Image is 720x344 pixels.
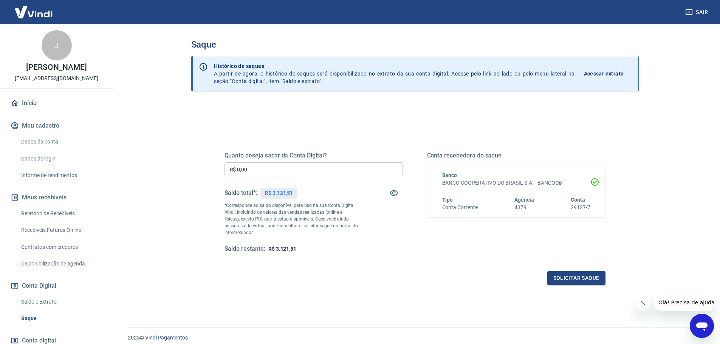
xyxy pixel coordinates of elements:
p: Acessar extrato [584,70,624,77]
div: J [42,30,72,60]
a: Contratos com credores [18,239,104,255]
span: Agência [514,197,534,203]
button: Meus recebíveis [9,189,104,206]
h6: 4379 [514,204,534,211]
iframe: Mensagem da empresa [654,294,714,311]
button: Solicitar saque [547,271,605,285]
span: Banco [442,172,457,178]
a: Saque [18,311,104,326]
a: Recebíveis Futuros Online [18,222,104,238]
p: [EMAIL_ADDRESS][DOMAIN_NAME] [15,74,98,82]
a: Disponibilização de agenda [18,256,104,271]
a: Dados da conta [18,134,104,150]
h5: Saldo restante: [225,245,265,253]
iframe: Botão para abrir a janela de mensagens [690,314,714,338]
h3: Saque [191,39,639,50]
p: A partir de agora, o histórico de saques será disponibilizado no extrato da sua conta digital. Ac... [214,62,575,85]
h5: Conta recebedora do saque [427,152,605,159]
h5: Quanto deseja sacar da Conta Digital? [225,152,403,159]
button: Meu cadastro [9,117,104,134]
a: Acessar extrato [584,62,632,85]
p: 2025 © [128,334,702,342]
img: Vindi [9,0,58,23]
p: *Corresponde ao saldo disponível para uso na sua Conta Digital Vindi. Incluindo os valores das ve... [225,202,358,236]
p: [PERSON_NAME] [26,63,87,71]
h6: Conta Corrente [442,204,478,211]
p: Histórico de saques [214,62,575,70]
button: Sair [684,5,711,19]
a: Início [9,95,104,111]
span: Conta [571,197,585,203]
span: Tipo [442,197,453,203]
a: Informe de rendimentos [18,168,104,183]
a: Dados de login [18,151,104,167]
h6: BANCO COOPERATIVO DO BRASIL S.A. - BANCOOB [442,179,590,187]
span: Olá! Precisa de ajuda? [5,5,63,11]
iframe: Fechar mensagem [636,296,651,311]
a: Relatório de Recebíveis [18,206,104,221]
p: R$ 3.121,51 [265,189,293,197]
a: Vindi Pagamentos [145,335,188,341]
span: R$ 3.121,51 [268,246,296,252]
a: Saldo e Extrato [18,294,104,310]
h5: Saldo total*: [225,189,257,197]
h6: 29127-7 [571,204,590,211]
button: Conta Digital [9,278,104,294]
